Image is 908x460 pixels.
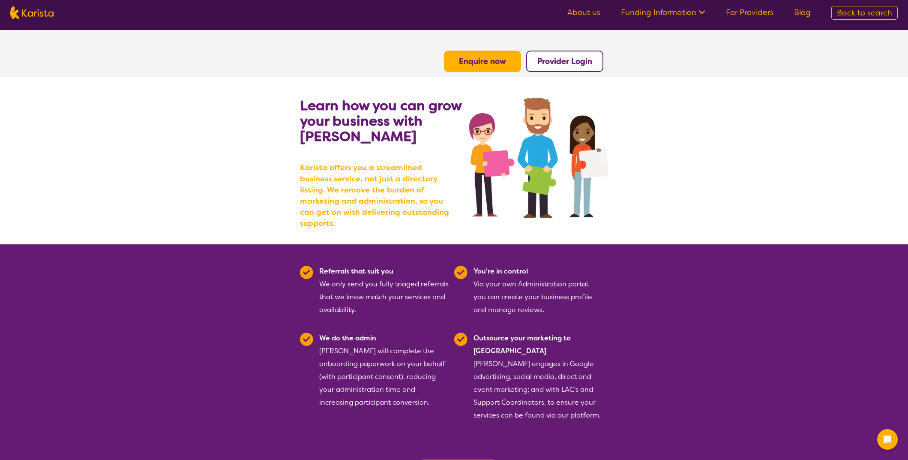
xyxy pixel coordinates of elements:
a: Back to search [831,6,898,20]
a: About us [567,7,600,18]
button: Provider Login [526,51,603,72]
div: [PERSON_NAME] engages in Google advertising, social media, direct and event marketing; and with L... [473,332,603,422]
img: Tick [454,266,467,279]
button: Enquire now [444,51,521,72]
b: Referrals that suit you [319,267,393,276]
img: Tick [454,333,467,346]
img: Tick [300,333,313,346]
b: You're in control [473,267,528,276]
div: [PERSON_NAME] will complete the onboarding paperwork on your behalf (with participant consent), r... [319,332,449,422]
a: Blog [794,7,811,18]
b: Karista offers you a streamlined business service, not just a directory listing. We remove the bu... [300,162,454,229]
a: Funding Information [621,7,705,18]
b: We do the admin [319,334,376,343]
img: grow your business with Karista [469,98,608,218]
span: Back to search [837,8,892,18]
a: Enquire now [459,56,506,66]
b: Learn how you can grow your business with [PERSON_NAME] [300,96,461,145]
div: Via your own Administration portal, you can create your business profile and manage reviews. [473,265,603,316]
div: We only send you fully triaged referrals that we know match your services and availability. [319,265,449,316]
a: Provider Login [537,56,592,66]
b: Outsource your marketing to [GEOGRAPHIC_DATA] [473,334,571,355]
img: Tick [300,266,313,279]
a: For Providers [726,7,773,18]
img: Karista logo [10,6,54,19]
